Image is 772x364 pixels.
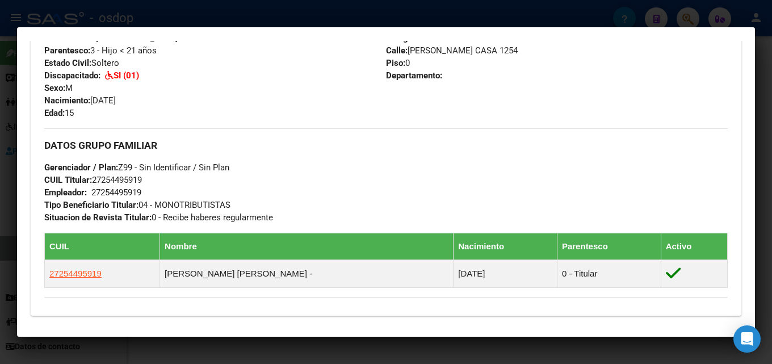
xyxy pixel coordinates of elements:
[160,260,454,288] td: [PERSON_NAME] [PERSON_NAME] -
[386,45,518,56] span: [PERSON_NAME] CASA 1254
[160,233,454,260] th: Nombre
[386,70,442,81] strong: Departamento:
[44,58,91,68] strong: Estado Civil:
[44,162,229,173] span: Z99 - Sin Identificar / Sin Plan
[557,233,661,260] th: Parentesco
[44,200,230,210] span: 04 - MONOTRIBUTISTAS
[733,325,761,353] div: Open Intercom Messenger
[114,70,139,81] strong: SI (01)
[44,212,273,223] span: 0 - Recibe haberes regularmente
[386,58,410,68] span: 0
[44,58,119,68] span: Soltero
[44,70,100,81] strong: Discapacitado:
[44,95,90,106] strong: Nacimiento:
[44,45,90,56] strong: Parentesco:
[661,233,727,260] th: Activo
[557,260,661,288] td: 0 - Titular
[386,58,405,68] strong: Piso:
[44,83,73,93] span: M
[44,200,139,210] strong: Tipo Beneficiario Titular:
[454,260,557,288] td: [DATE]
[44,95,116,106] span: [DATE]
[44,139,728,152] h3: DATOS GRUPO FAMILIAR
[91,186,141,199] div: 27254495919
[45,233,160,260] th: CUIL
[44,175,92,185] strong: CUIL Titular:
[44,162,118,173] strong: Gerenciador / Plan:
[44,212,152,223] strong: Situacion de Revista Titular:
[44,175,142,185] span: 27254495919
[44,187,87,198] strong: Empleador:
[454,233,557,260] th: Nacimiento
[386,45,408,56] strong: Calle:
[44,83,65,93] strong: Sexo:
[44,108,74,118] span: 15
[49,269,102,278] span: 27254495919
[44,108,65,118] strong: Edad:
[44,45,157,56] span: 3 - Hijo < 21 años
